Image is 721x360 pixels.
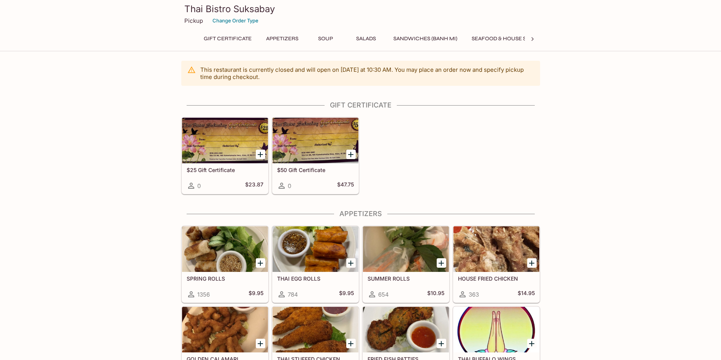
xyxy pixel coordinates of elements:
[197,182,201,189] span: 0
[453,226,540,303] a: HOUSE FRIED CHICKEN363$14.95
[346,150,356,159] button: Add $50 Gift Certificate
[273,118,358,163] div: $50 Gift Certificate
[437,258,446,268] button: Add SUMMER ROLLS
[182,226,268,303] a: SPRING ROLLS1356$9.95
[200,33,256,44] button: Gift Certificate
[346,258,356,268] button: Add THAI EGG ROLLS
[184,3,537,15] h3: Thai Bistro Suksabay
[363,226,449,303] a: SUMMER ROLLS654$10.95
[272,226,359,303] a: THAI EGG ROLLS784$9.95
[182,118,268,163] div: $25 Gift Certificate
[277,275,354,282] h5: THAI EGG ROLLS
[453,307,539,352] div: THAI BUFFALO WINGS
[363,226,449,272] div: SUMMER ROLLS
[389,33,461,44] button: Sandwiches (Banh Mi)
[181,101,540,109] h4: Gift Certificate
[288,291,298,298] span: 784
[273,307,358,352] div: THAI STUFFED CHICKEN WINGS
[458,275,535,282] h5: HOUSE FRIED CHICKEN
[181,210,540,218] h4: Appetizers
[363,307,449,352] div: FRIED FISH PATTIES
[339,290,354,299] h5: $9.95
[209,15,262,27] button: Change Order Type
[273,226,358,272] div: THAI EGG ROLLS
[187,167,263,173] h5: $25 Gift Certificate
[256,339,265,348] button: Add GOLDEN CALAMARI
[200,66,534,81] p: This restaurant is currently closed and will open on [DATE] at 10:30 AM . You may place an order ...
[245,181,263,190] h5: $23.87
[256,150,265,159] button: Add $25 Gift Certificate
[288,182,291,189] span: 0
[453,226,539,272] div: HOUSE FRIED CHICKEN
[368,275,444,282] h5: SUMMER ROLLS
[467,33,552,44] button: Seafood & House Specials
[527,339,537,348] button: Add THAI BUFFALO WINGS
[349,33,383,44] button: Salads
[182,117,268,194] a: $25 Gift Certificate0$23.87
[337,181,354,190] h5: $47.75
[197,291,210,298] span: 1356
[262,33,303,44] button: Appetizers
[249,290,263,299] h5: $9.95
[187,275,263,282] h5: SPRING ROLLS
[272,117,359,194] a: $50 Gift Certificate0$47.75
[437,339,446,348] button: Add FRIED FISH PATTIES
[182,226,268,272] div: SPRING ROLLS
[256,258,265,268] button: Add SPRING ROLLS
[518,290,535,299] h5: $14.95
[346,339,356,348] button: Add THAI STUFFED CHICKEN WINGS
[378,291,389,298] span: 654
[277,167,354,173] h5: $50 Gift Certificate
[182,307,268,352] div: GOLDEN CALAMARI
[427,290,444,299] h5: $10.95
[527,258,537,268] button: Add HOUSE FRIED CHICKEN
[309,33,343,44] button: Soup
[184,17,203,24] p: Pickup
[469,291,479,298] span: 363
